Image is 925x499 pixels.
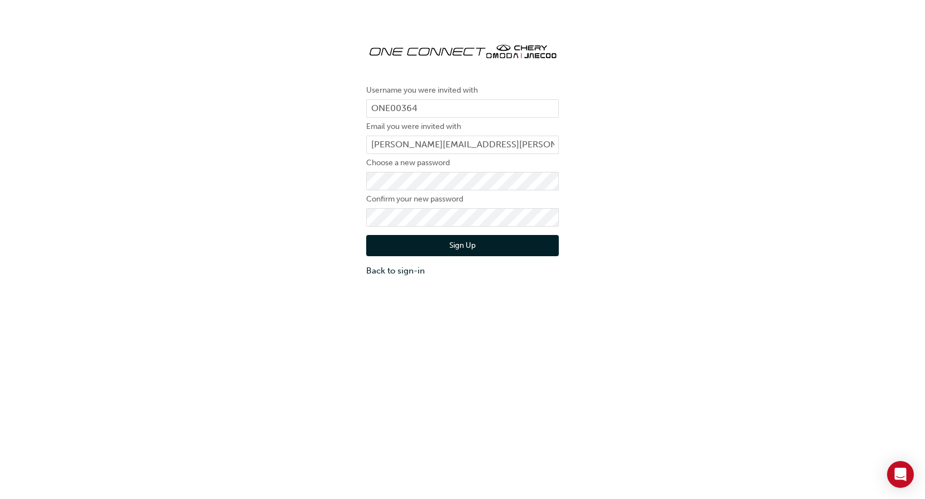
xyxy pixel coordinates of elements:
a: Back to sign-in [366,265,559,277]
label: Confirm your new password [366,193,559,206]
input: Username [366,99,559,118]
button: Sign Up [366,235,559,256]
label: Email you were invited with [366,120,559,133]
div: Open Intercom Messenger [887,461,914,488]
label: Choose a new password [366,156,559,170]
label: Username you were invited with [366,84,559,97]
img: oneconnect [366,33,559,67]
